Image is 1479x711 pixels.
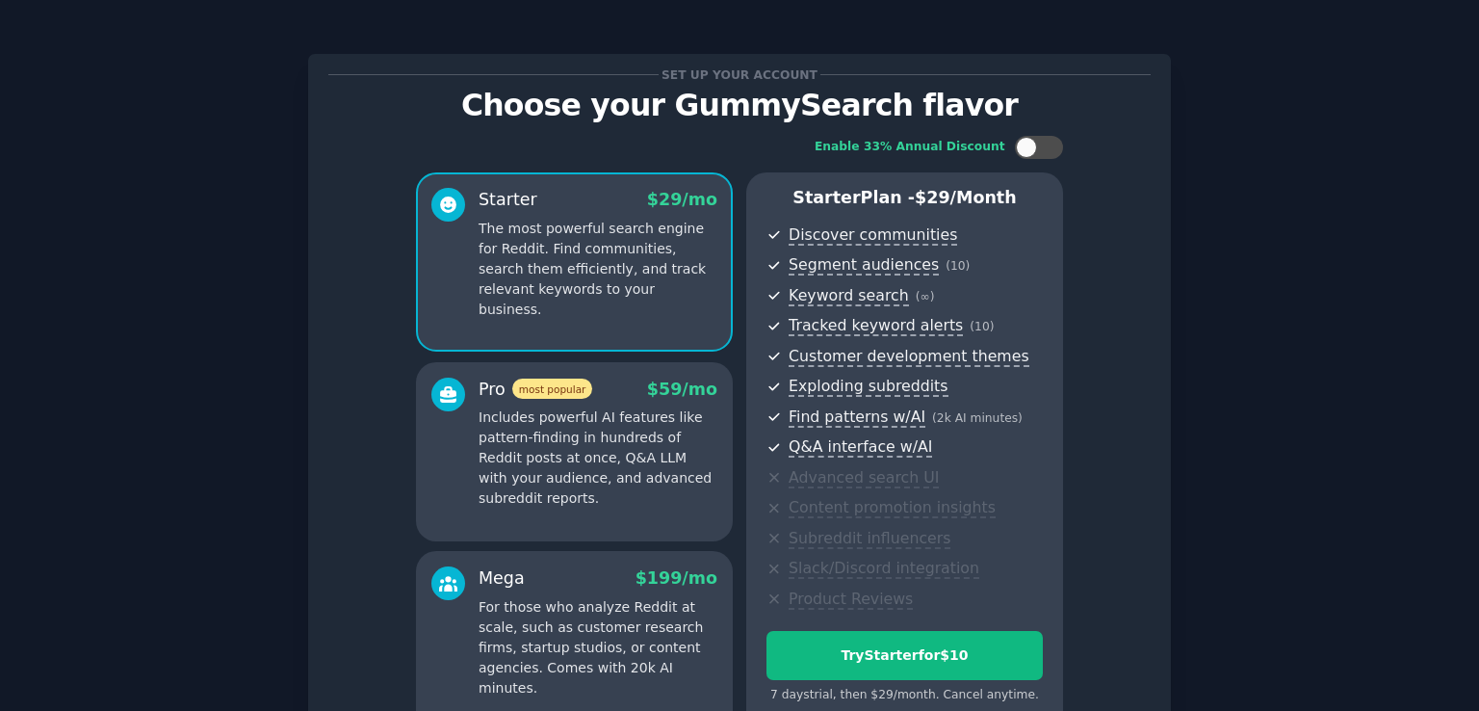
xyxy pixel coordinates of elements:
span: Product Reviews [789,590,913,610]
div: Enable 33% Annual Discount [815,139,1005,156]
span: Find patterns w/AI [789,408,925,428]
span: most popular [512,379,593,399]
span: Exploding subreddits [789,377,947,397]
span: $ 59 /mo [647,380,717,399]
span: ( 10 ) [946,259,970,273]
span: ( 10 ) [970,320,994,333]
p: For those who analyze Reddit at scale, such as customer research firms, startup studios, or conte... [479,597,717,698]
span: Tracked keyword alerts [789,316,963,336]
span: Keyword search [789,286,909,306]
span: Customer development themes [789,347,1029,367]
span: Content promotion insights [789,498,996,518]
span: ( ∞ ) [916,290,935,303]
span: Subreddit influencers [789,529,950,549]
div: Starter [479,188,537,212]
div: Pro [479,378,592,402]
div: Mega [479,566,525,591]
p: Choose your GummySearch flavor [328,89,1151,122]
span: Segment audiences [789,255,939,276]
span: Slack/Discord integration [789,559,979,579]
span: Advanced search UI [789,468,939,488]
p: Starter Plan - [766,186,1043,210]
span: $ 199 /mo [636,568,717,588]
span: Q&A interface w/AI [789,437,932,458]
button: TryStarterfor$10 [766,631,1043,680]
span: Discover communities [789,225,957,246]
div: 7 days trial, then $ 29 /month . Cancel anytime. [766,687,1043,704]
p: The most powerful search engine for Reddit. Find communities, search them efficiently, and track ... [479,219,717,320]
div: Try Starter for $10 [767,645,1042,666]
span: Set up your account [659,65,821,85]
span: $ 29 /mo [647,190,717,209]
span: $ 29 /month [915,188,1017,207]
span: ( 2k AI minutes ) [932,411,1023,425]
p: Includes powerful AI features like pattern-finding in hundreds of Reddit posts at once, Q&A LLM w... [479,408,717,509]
